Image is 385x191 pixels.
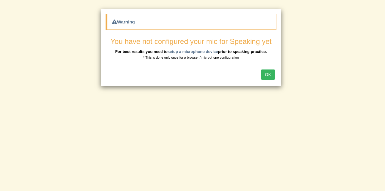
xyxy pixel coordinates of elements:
div: Warning [106,14,276,30]
span: You have not configured your mic for Speaking yet [110,37,271,45]
button: OK [261,69,275,80]
b: For best results you need to prior to speaking practice. [115,49,267,54]
small: * This is done only once for a browser / microphone configuration [143,56,239,59]
a: setup a microphone device [168,49,218,54]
